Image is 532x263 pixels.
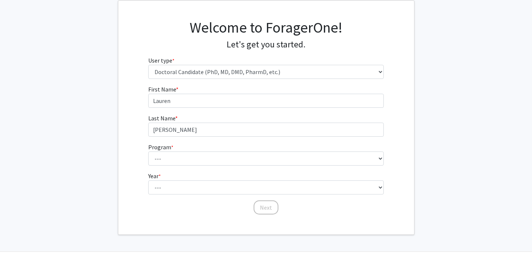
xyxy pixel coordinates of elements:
label: Program [148,143,173,152]
label: Year [148,172,161,180]
h1: Welcome to ForagerOne! [148,19,384,36]
span: First Name [148,86,176,93]
span: Last Name [148,114,175,122]
h4: Let's get you started. [148,39,384,50]
iframe: Chat [6,230,31,257]
label: User type [148,56,174,65]
button: Next [254,200,278,214]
